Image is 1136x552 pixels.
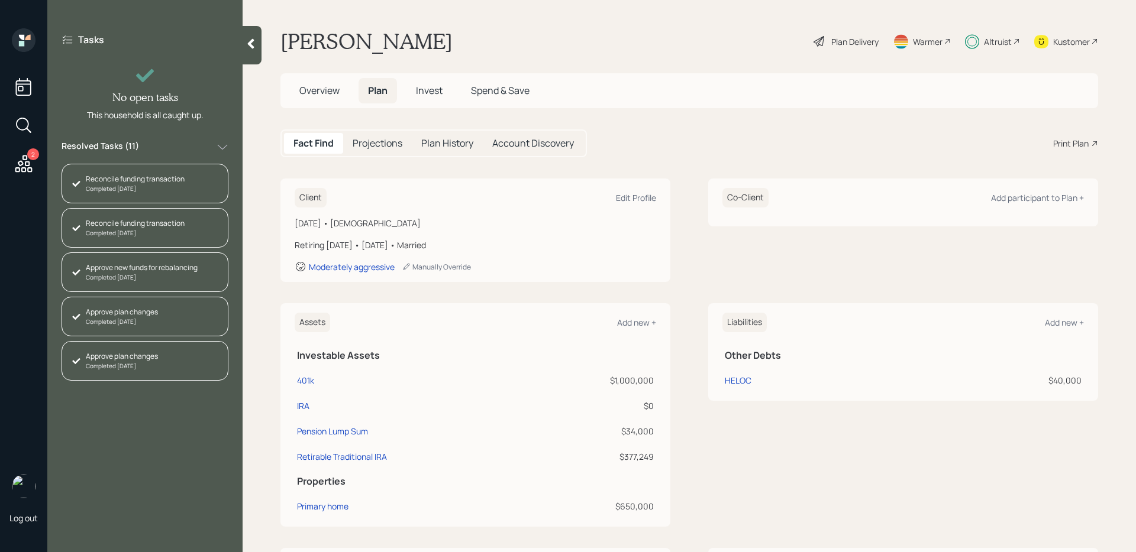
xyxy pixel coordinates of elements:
div: $34,000 [536,425,654,437]
div: IRA [297,400,309,412]
div: Reconcile funding transaction [86,174,185,184]
div: 2 [27,148,39,160]
div: Edit Profile [616,192,656,203]
div: Reconcile funding transaction [86,218,185,229]
h5: Account Discovery [492,138,574,149]
h4: No open tasks [112,91,178,104]
h5: Projections [353,138,402,149]
div: Log out [9,512,38,524]
div: Approve plan changes [86,307,158,317]
img: sami-boghos-headshot.png [12,475,35,498]
div: Retirable Traditional IRA [297,450,387,463]
div: $0 [536,400,654,412]
div: Add participant to Plan + [991,192,1084,203]
span: Spend & Save [471,84,530,97]
div: Completed [DATE] [86,184,185,193]
div: Print Plan [1053,137,1089,150]
div: Retiring [DATE] • [DATE] • Married [295,239,656,251]
div: Altruist [984,35,1012,48]
h5: Properties [297,476,654,487]
div: Approve plan changes [86,351,158,362]
h6: Liabilities [722,313,767,332]
span: Plan [368,84,388,97]
div: Add new + [1045,317,1084,328]
div: Approve new funds for rebalancing [86,262,198,273]
h5: Fact Find [293,138,334,149]
h1: [PERSON_NAME] [280,28,453,54]
div: $1,000,000 [536,374,654,387]
div: Completed [DATE] [86,362,158,371]
div: Completed [DATE] [86,273,198,282]
div: Warmer [913,35,943,48]
label: Tasks [78,33,104,46]
div: $40,000 [889,374,1082,387]
div: Kustomer [1053,35,1090,48]
h5: Other Debts [725,350,1082,361]
div: Manually Override [402,262,471,272]
div: Plan Delivery [831,35,879,48]
div: $650,000 [536,500,654,512]
div: Moderately aggressive [309,261,395,272]
span: Overview [299,84,340,97]
div: Primary home [297,500,348,512]
div: Completed [DATE] [86,229,185,238]
div: Add new + [617,317,656,328]
span: Invest [416,84,443,97]
div: This household is all caught up. [87,109,204,121]
h5: Investable Assets [297,350,654,361]
h6: Co-Client [722,188,769,207]
h6: Assets [295,313,330,332]
div: $377,249 [536,450,654,463]
label: Resolved Tasks ( 11 ) [62,140,139,154]
div: Completed [DATE] [86,317,158,326]
div: HELOC [725,374,751,387]
div: 401k [297,374,314,387]
div: Pension Lump Sum [297,425,368,437]
h5: Plan History [421,138,473,149]
div: [DATE] • [DEMOGRAPHIC_DATA] [295,217,656,229]
h6: Client [295,188,327,207]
